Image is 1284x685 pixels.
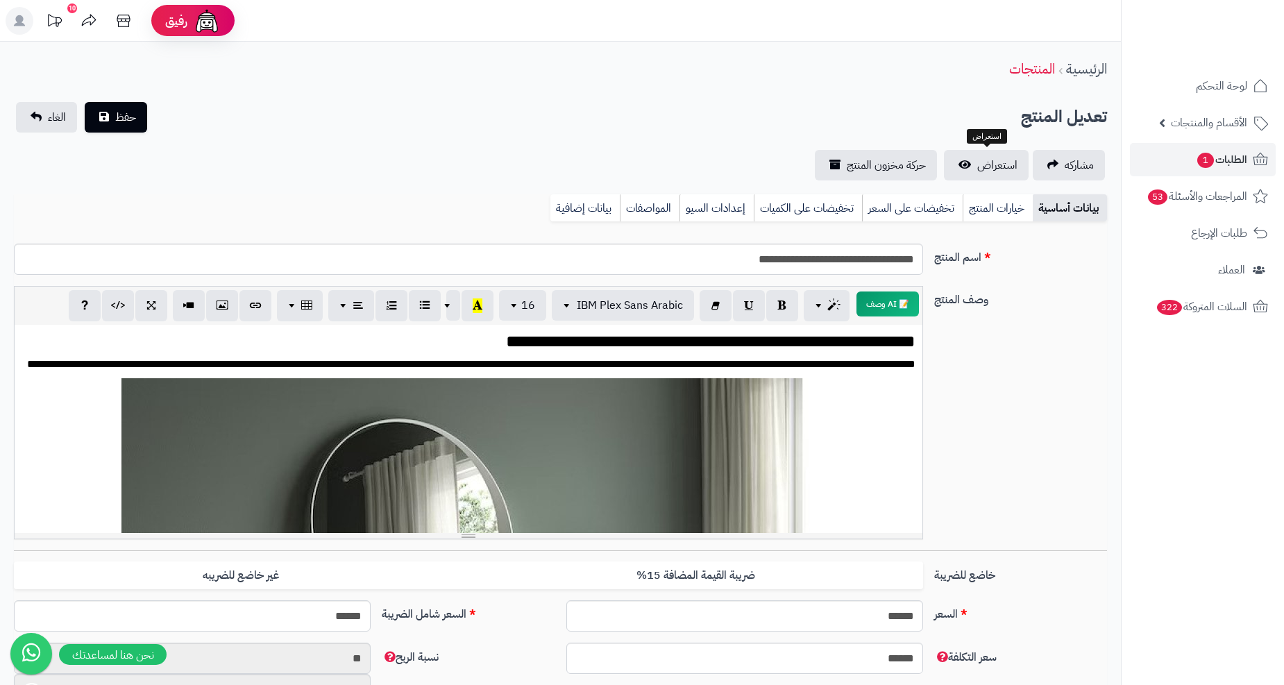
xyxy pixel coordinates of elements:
[1147,187,1247,206] span: المراجعات والأسئلة
[1190,37,1271,67] img: logo-2.png
[963,194,1033,222] a: خيارات المنتج
[1033,194,1107,222] a: بيانات أساسية
[1197,153,1214,168] span: 1
[550,194,620,222] a: بيانات إضافية
[1130,69,1276,103] a: لوحة التحكم
[37,7,71,38] a: تحديثات المنصة
[1171,113,1247,133] span: الأقسام والمنتجات
[1130,253,1276,287] a: العملاء
[1009,58,1055,79] a: المنتجات
[521,297,535,314] span: 16
[929,244,1113,266] label: اسم المنتج
[468,561,923,590] label: ضريبة القيمة المضافة 15%
[929,600,1113,623] label: السعر
[85,102,147,133] button: حفظ
[967,129,1007,144] div: استعراض
[376,600,560,623] label: السعر شامل الضريبة
[1218,260,1245,280] span: العملاء
[754,194,862,222] a: تخفيضات على الكميات
[1130,180,1276,213] a: المراجعات والأسئلة53
[1157,300,1182,315] span: 322
[382,649,439,666] span: نسبة الربح
[977,157,1017,174] span: استعراض
[934,649,997,666] span: سعر التكلفة
[16,102,77,133] a: الغاء
[1130,290,1276,323] a: السلات المتروكة322
[1196,76,1247,96] span: لوحة التحكم
[1130,143,1276,176] a: الطلبات1
[1191,223,1247,243] span: طلبات الإرجاع
[14,561,468,590] label: غير خاضع للضريبه
[115,109,136,126] span: حفظ
[1033,150,1105,180] a: مشاركه
[856,291,919,316] button: 📝 AI وصف
[620,194,679,222] a: المواصفات
[929,286,1113,308] label: وصف المنتج
[1148,189,1167,205] span: 53
[862,194,963,222] a: تخفيضات على السعر
[165,12,187,29] span: رفيق
[552,290,694,321] button: IBM Plex Sans Arabic
[929,561,1113,584] label: خاضع للضريبة
[193,7,221,35] img: ai-face.png
[1156,297,1247,316] span: السلات المتروكة
[577,297,683,314] span: IBM Plex Sans Arabic
[679,194,754,222] a: إعدادات السيو
[48,109,66,126] span: الغاء
[1021,103,1107,131] h2: تعديل المنتج
[1066,58,1107,79] a: الرئيسية
[1196,150,1247,169] span: الطلبات
[67,3,77,13] div: 10
[499,290,546,321] button: 16
[847,157,926,174] span: حركة مخزون المنتج
[1130,217,1276,250] a: طلبات الإرجاع
[815,150,937,180] a: حركة مخزون المنتج
[1065,157,1094,174] span: مشاركه
[944,150,1029,180] a: استعراض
